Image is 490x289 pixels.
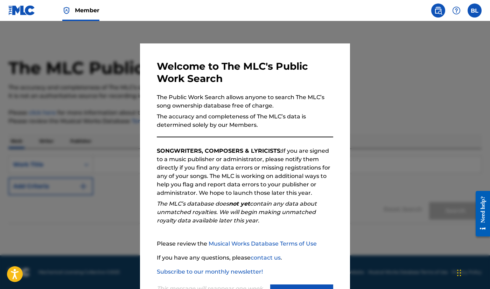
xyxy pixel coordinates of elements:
a: Subscribe to our monthly newsletter! [157,268,263,275]
a: Public Search [431,4,445,18]
p: Please review the [157,240,333,248]
strong: not yet [229,200,250,207]
div: Help [449,4,463,18]
em: The MLC’s database does contain any data about unmatched royalties. We will begin making unmatche... [157,200,317,224]
h3: Welcome to The MLC's Public Work Search [157,60,333,85]
img: Top Rightsholder [62,6,71,15]
iframe: Resource Center [470,185,490,243]
a: contact us [251,254,281,261]
div: User Menu [468,4,482,18]
img: help [452,6,461,15]
img: search [434,6,442,15]
p: The accuracy and completeness of The MLC’s data is determined solely by our Members. [157,112,333,129]
strong: SONGWRITERS, COMPOSERS & LYRICISTS: [157,147,282,154]
p: If you have any questions, please . [157,254,333,262]
p: If you are signed to a music publisher or administrator, please notify them directly if you find ... [157,147,333,197]
div: Drag [457,262,461,283]
span: Member [75,6,99,14]
iframe: Chat Widget [455,255,490,289]
img: MLC Logo [8,5,35,15]
p: The Public Work Search allows anyone to search The MLC’s song ownership database free of charge. [157,93,333,110]
a: Musical Works Database Terms of Use [209,240,317,247]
